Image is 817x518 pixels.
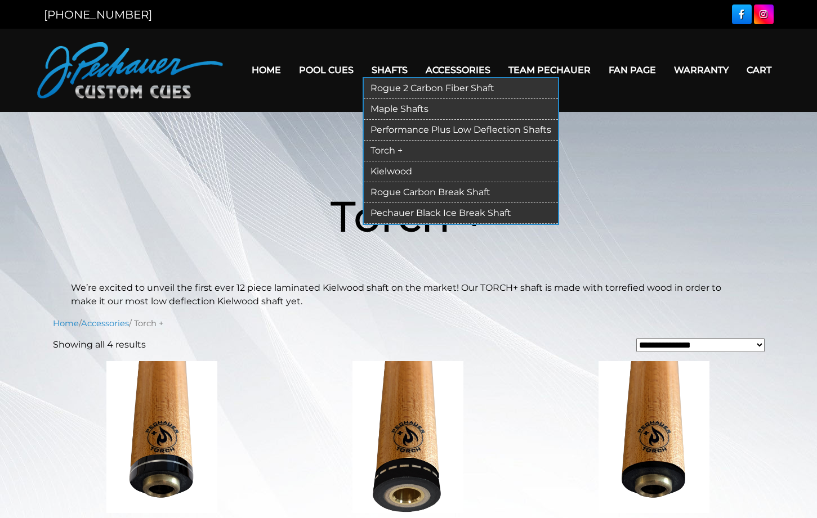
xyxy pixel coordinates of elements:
[37,42,223,98] img: Pechauer Custom Cues
[738,56,780,84] a: Cart
[636,338,765,352] select: Shop order
[290,56,363,84] a: Pool Cues
[364,120,558,141] a: Performance Plus Low Deflection Shafts
[364,161,558,182] a: Kielwood
[364,141,558,161] a: Torch +
[417,56,499,84] a: Accessories
[363,56,417,84] a: Shafts
[81,318,129,328] a: Accessories
[364,99,558,120] a: Maple Shafts
[53,338,146,352] p: Showing all 4 results
[544,361,764,513] img: Torch+ 12.75mm .850 Joint [Piloted thin black (Pro Series & JP Series 2025)]
[364,203,558,224] a: Pechauer Black Ice Break Shaft
[53,361,272,513] img: Torch+ 12.75mm .850 Joint (Pro Series Single Ring)
[331,190,486,242] span: Torch +
[71,281,747,308] p: We’re excited to unveil the first ever 12 piece laminated Kielwood shaft on the market! Our TORCH...
[665,56,738,84] a: Warranty
[44,8,152,21] a: [PHONE_NUMBER]
[364,78,558,99] a: Rogue 2 Carbon Fiber Shaft
[364,182,558,203] a: Rogue Carbon Break Shaft
[298,361,517,513] img: Torch+ 12.75mm .850 (Flat faced/Prior to 2025)
[53,318,79,328] a: Home
[600,56,665,84] a: Fan Page
[53,317,765,330] nav: Breadcrumb
[243,56,290,84] a: Home
[499,56,600,84] a: Team Pechauer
